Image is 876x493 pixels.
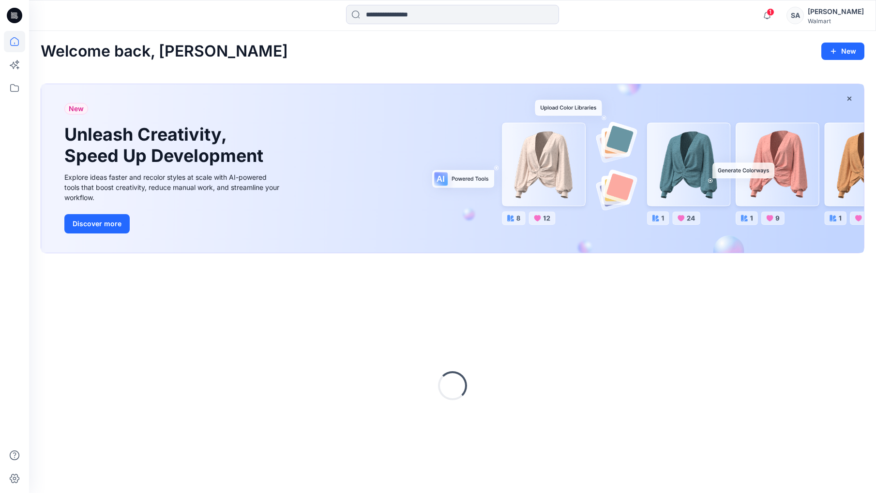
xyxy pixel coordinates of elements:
[786,7,804,24] div: SA
[64,124,268,166] h1: Unleash Creativity, Speed Up Development
[64,214,130,233] button: Discover more
[821,43,864,60] button: New
[64,214,282,233] a: Discover more
[808,6,864,17] div: [PERSON_NAME]
[41,43,288,60] h2: Welcome back, [PERSON_NAME]
[808,17,864,25] div: Walmart
[767,8,774,16] span: 1
[64,172,282,203] div: Explore ideas faster and recolor styles at scale with AI-powered tools that boost creativity, red...
[69,103,84,115] span: New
